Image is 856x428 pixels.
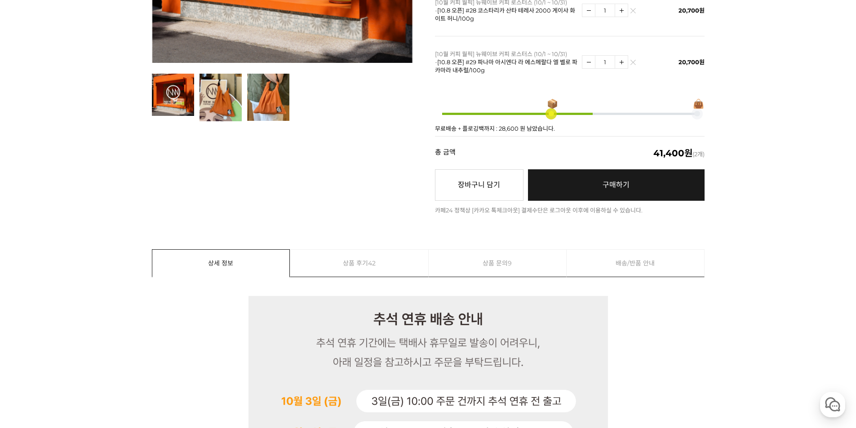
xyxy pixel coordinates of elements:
[429,250,567,277] a: 상품 문의9
[435,58,577,74] span: [10.8 오픈] #29 파나마 아시엔다 라 에스메랄다 엘 벨로 파카마라 내추럴/100g
[28,298,34,305] span: 홈
[3,285,59,307] a: 홈
[582,4,595,17] img: 수량감소
[679,58,705,66] span: 20,700원
[653,148,692,159] em: 41,400원
[435,169,523,201] button: 장바구니 담기
[152,250,290,277] a: 상세 정보
[82,299,93,306] span: 대화
[630,62,635,67] img: 삭제
[528,169,705,201] a: 구매하기
[615,4,628,17] img: 수량증가
[435,207,705,213] div: 카페24 정책상 [카카오 톡체크아웃] 결제수단은 로그아웃 이후에 이용하실 수 있습니다.
[603,181,630,189] span: 구매하기
[435,50,577,74] p: [10월 커피 월픽] 뉴웨이브 커피 로스터스 (10/1 ~ 10/31) -
[435,126,705,132] p: 무료배송 + 플로깅백까지 : 28,600 원 남았습니다.
[59,285,116,307] a: 대화
[693,99,704,108] span: 👜
[435,149,456,158] strong: 총 금액
[508,250,512,277] span: 9
[679,7,705,14] span: 20,700원
[653,149,705,158] span: (2개)
[435,7,575,22] span: [10.8 오픈] #28 코스타리카 산타 테레사 2000 게이샤 화이트 허니/100g
[582,56,595,68] img: 수량감소
[368,250,376,277] span: 42
[116,285,173,307] a: 설정
[290,250,428,277] a: 상품 후기42
[630,10,635,15] img: 삭제
[139,298,150,305] span: 설정
[547,99,558,108] span: 📦
[567,250,704,277] a: 배송/반품 안내
[615,56,628,68] img: 수량증가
